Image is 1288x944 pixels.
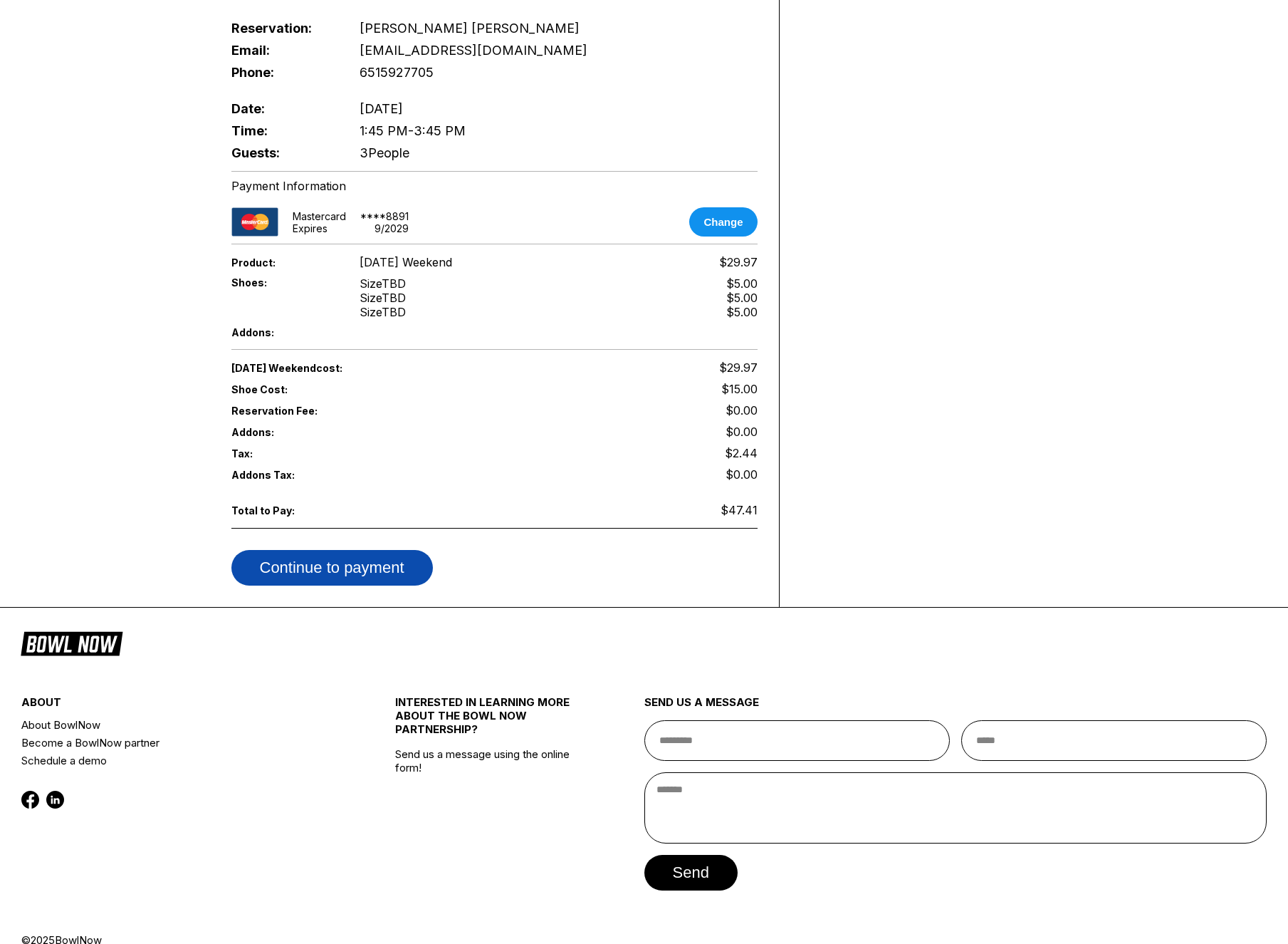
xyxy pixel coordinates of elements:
span: $0.00 [726,425,758,439]
a: About BowlNow [21,716,333,734]
span: Phone: [231,65,337,80]
span: Date: [231,101,337,116]
div: $5.00 [726,305,758,319]
span: 6515927705 [360,65,434,80]
span: Addons: [231,326,337,338]
span: $47.41 [721,503,758,517]
span: $29.97 [719,361,758,375]
div: $5.00 [726,291,758,305]
div: Send us a message using the online form! [395,664,582,933]
span: $0.00 [726,467,758,482]
div: Size TBD [360,291,406,305]
span: 3 People [360,145,409,160]
div: Size TBD [360,276,406,291]
button: send [644,855,738,891]
img: card [231,207,278,237]
span: $15.00 [721,382,758,396]
span: Time: [231,123,337,138]
div: 9 / 2029 [375,222,409,234]
span: [PERSON_NAME] [PERSON_NAME] [360,21,580,36]
div: Size TBD [360,305,406,319]
span: Total to Pay: [231,504,337,517]
span: Tax: [231,447,337,460]
div: mastercard [293,210,346,222]
button: Change [689,207,757,237]
span: Email: [231,43,337,58]
span: Shoe Cost: [231,383,337,395]
div: send us a message [644,695,1267,720]
span: $0.00 [726,403,758,417]
span: Reservation Fee: [231,405,495,417]
span: Addons Tax: [231,469,337,481]
div: INTERESTED IN LEARNING MORE ABOUT THE BOWL NOW PARTNERSHIP? [395,695,582,747]
button: Continue to payment [231,550,433,586]
span: [DATE] Weekend [360,255,452,269]
span: Reservation: [231,21,337,36]
span: [DATE] [360,101,403,116]
a: Become a BowlNow partner [21,734,333,752]
span: [EMAIL_ADDRESS][DOMAIN_NAME] [360,43,587,58]
div: about [21,695,333,716]
span: Product: [231,256,337,269]
span: Addons: [231,426,337,438]
span: $29.97 [719,255,758,269]
span: [DATE] Weekend cost: [231,362,495,374]
div: $5.00 [726,276,758,291]
div: Expires [293,222,328,234]
span: Guests: [231,145,337,160]
div: Payment Information [231,179,758,193]
span: $2.44 [725,446,758,460]
a: Schedule a demo [21,752,333,769]
span: 1:45 PM - 3:45 PM [360,123,466,138]
span: Shoes: [231,276,337,289]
